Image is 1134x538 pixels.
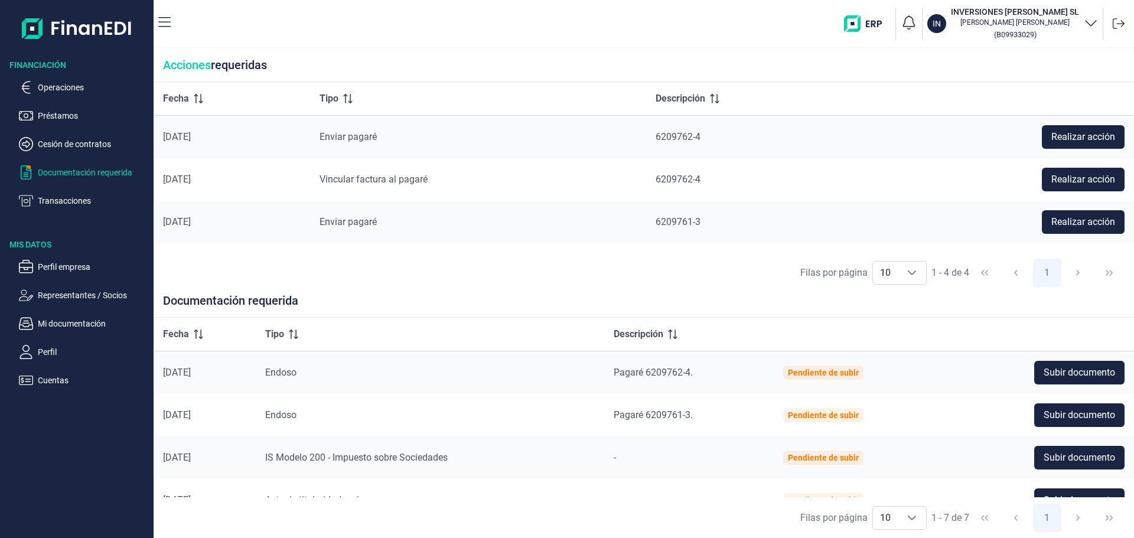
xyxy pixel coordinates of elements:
span: 6209762-4 [656,131,700,142]
span: 1 - 4 de 4 [931,268,969,278]
p: Mi documentación [38,317,149,331]
img: erp [844,15,891,32]
div: Pendiente de subir [788,453,859,462]
button: First Page [970,259,999,287]
button: Subir documento [1034,488,1125,512]
button: Next Page [1064,504,1092,532]
p: Cuentas [38,373,149,387]
p: Representantes / Socios [38,288,149,302]
button: ININVERSIONES [PERSON_NAME] SL[PERSON_NAME] [PERSON_NAME](B09933029) [927,6,1098,41]
span: Realizar acción [1051,130,1115,144]
div: Pendiente de subir [788,495,859,505]
span: Pagaré 6209761-3. [614,409,693,420]
p: Préstamos [38,109,149,123]
p: Operaciones [38,80,149,94]
button: Subir documento [1034,361,1125,384]
button: Previous Page [1002,504,1030,532]
div: requeridas [154,48,1134,82]
span: Enviar pagaré [320,131,377,142]
button: Operaciones [19,80,149,94]
div: Filas por página [800,511,868,525]
div: [DATE] [163,367,246,379]
p: Perfil empresa [38,260,149,274]
div: [DATE] [163,131,301,143]
div: [DATE] [163,409,246,421]
span: Descripción [614,327,663,341]
span: Subir documento [1044,493,1115,507]
p: Cesión de contratos [38,137,149,151]
span: Endoso [265,367,296,378]
button: First Page [970,504,999,532]
button: Perfil empresa [19,260,149,274]
button: Realizar acción [1042,125,1125,149]
span: - [614,494,616,506]
button: Representantes / Socios [19,288,149,302]
span: Enviar pagaré [320,216,377,227]
p: IN [933,18,941,30]
button: Realizar acción [1042,168,1125,191]
button: Page 1 [1033,259,1061,287]
span: Fecha [163,327,189,341]
span: Realizar acción [1051,215,1115,229]
p: Perfil [38,345,149,359]
button: Transacciones [19,194,149,208]
button: Cesión de contratos [19,137,149,151]
span: Endoso [265,409,296,420]
div: [DATE] [163,452,246,464]
span: Acciones [163,58,211,72]
button: Realizar acción [1042,210,1125,234]
button: Page 1 [1033,504,1061,532]
span: Tipo [265,327,284,341]
span: 10 [873,262,898,284]
span: Fecha [163,92,189,106]
div: [DATE] [163,174,301,185]
div: Choose [898,507,926,529]
span: 6209762-4 [656,174,700,185]
span: Acta de titularidad real [265,494,359,506]
span: - [614,452,616,463]
h3: INVERSIONES [PERSON_NAME] SL [951,6,1079,18]
div: Documentación requerida [154,294,1134,318]
button: Mi documentación [19,317,149,331]
span: Vincular factura al pagaré [320,174,428,185]
button: Subir documento [1034,446,1125,469]
span: Subir documento [1044,366,1115,380]
div: [DATE] [163,494,246,506]
button: Perfil [19,345,149,359]
div: Choose [898,262,926,284]
p: Documentación requerida [38,165,149,180]
span: Descripción [656,92,705,106]
small: Copiar cif [994,30,1037,39]
span: Subir documento [1044,408,1115,422]
span: 6209761-3 [656,216,700,227]
div: Pendiente de subir [788,368,859,377]
span: IS Modelo 200 - Impuesto sobre Sociedades [265,452,448,463]
span: 1 - 7 de 7 [931,513,969,523]
div: Filas por página [800,266,868,280]
p: Transacciones [38,194,149,208]
p: [PERSON_NAME] [PERSON_NAME] [951,18,1079,27]
button: Last Page [1095,259,1123,287]
button: Next Page [1064,259,1092,287]
span: Tipo [320,92,338,106]
img: Logo de aplicación [22,9,132,47]
span: Pagaré 6209762-4. [614,367,693,378]
button: Subir documento [1034,403,1125,427]
div: [DATE] [163,216,301,228]
button: Préstamos [19,109,149,123]
span: Subir documento [1044,451,1115,465]
span: 10 [873,507,898,529]
button: Documentación requerida [19,165,149,180]
button: Previous Page [1002,259,1030,287]
button: Cuentas [19,373,149,387]
span: Realizar acción [1051,172,1115,187]
div: Pendiente de subir [788,410,859,420]
button: Last Page [1095,504,1123,532]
